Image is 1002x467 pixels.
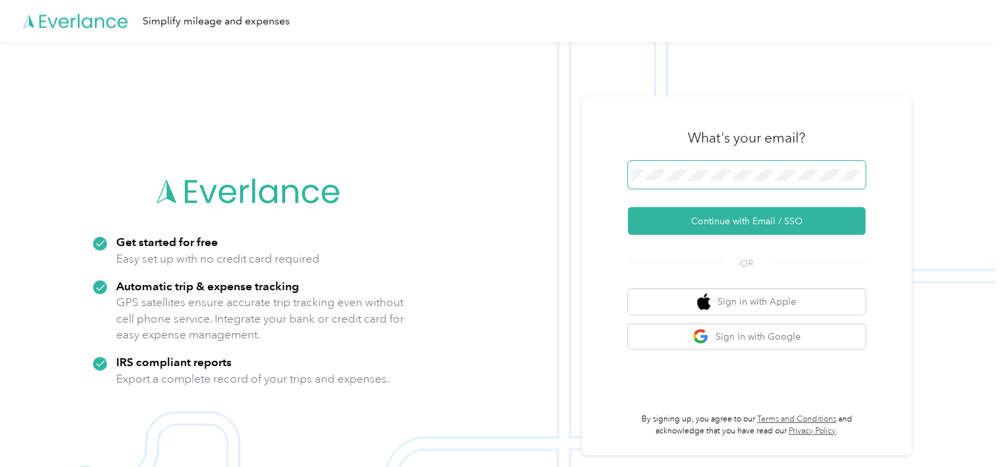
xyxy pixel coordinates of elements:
[143,13,290,30] div: Simplify mileage and expenses
[116,355,232,369] strong: IRS compliant reports
[116,279,299,293] strong: Automatic trip & expense tracking
[116,371,389,387] p: Export a complete record of your trips and expenses.
[789,426,836,436] a: Privacy Policy
[723,257,770,270] span: OR
[628,207,865,235] button: Continue with Email / SSO
[116,235,218,249] strong: Get started for free
[757,414,836,424] a: Terms and Conditions
[692,328,709,345] img: google logo
[628,289,865,315] button: apple logoSign in with Apple
[116,294,405,343] p: GPS satellites ensure accurate trip tracking even without cell phone service. Integrate your bank...
[688,129,805,147] h3: What's your email?
[628,324,865,350] button: google logoSign in with Google
[697,294,710,310] img: apple logo
[628,414,865,437] p: By signing up, you agree to our and acknowledge that you have read our .
[116,251,319,267] p: Easy set up with no credit card required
